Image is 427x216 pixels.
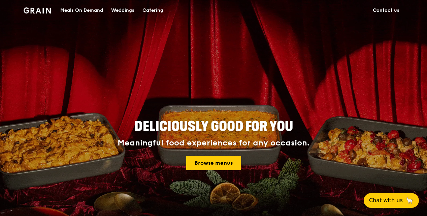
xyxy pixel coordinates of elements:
span: 🦙 [405,196,414,205]
div: Meals On Demand [60,0,103,21]
a: Weddings [107,0,138,21]
a: Catering [138,0,167,21]
div: Catering [142,0,163,21]
a: Browse menus [186,156,241,170]
a: Contact us [369,0,403,21]
div: Weddings [111,0,134,21]
div: Meaningful food experiences for any occasion. [92,138,335,148]
span: Chat with us [369,196,403,205]
img: Grain [24,7,51,13]
button: Chat with us🦙 [364,193,419,208]
span: Deliciously good for you [134,118,293,135]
